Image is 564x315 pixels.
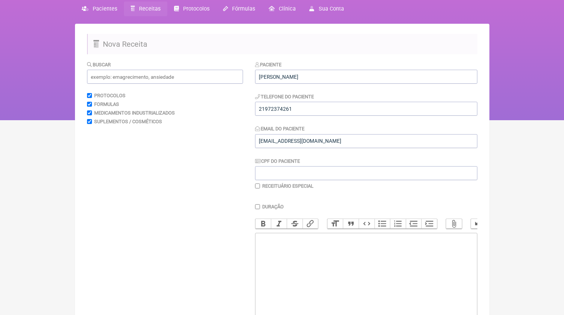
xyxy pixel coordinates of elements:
[279,6,296,12] span: Clínica
[232,6,255,12] span: Fórmulas
[303,2,350,16] a: Sua Conta
[75,2,124,16] a: Pacientes
[255,94,314,99] label: Telefone do Paciente
[94,119,162,124] label: Suplementos / Cosméticos
[87,70,243,84] input: exemplo: emagrecimento, ansiedade
[262,204,284,209] label: Duração
[303,219,318,229] button: Link
[255,62,282,67] label: Paciente
[421,219,437,229] button: Increase Level
[327,219,343,229] button: Heading
[94,93,125,98] label: Protocolos
[471,219,487,229] button: Undo
[343,219,359,229] button: Quote
[406,219,422,229] button: Decrease Level
[262,183,313,189] label: Receituário Especial
[93,6,117,12] span: Pacientes
[94,110,175,116] label: Medicamentos Industrializados
[94,101,119,107] label: Formulas
[167,2,216,16] a: Protocolos
[139,6,160,12] span: Receitas
[374,219,390,229] button: Bullets
[271,219,287,229] button: Italic
[359,219,374,229] button: Code
[319,6,344,12] span: Sua Conta
[87,34,477,54] h2: Nova Receita
[390,219,406,229] button: Numbers
[183,6,209,12] span: Protocolos
[124,2,167,16] a: Receitas
[446,219,462,229] button: Attach Files
[255,219,271,229] button: Bold
[262,2,303,16] a: Clínica
[255,126,305,132] label: Email do Paciente
[87,62,111,67] label: Buscar
[216,2,262,16] a: Fórmulas
[287,219,303,229] button: Strikethrough
[255,158,300,164] label: CPF do Paciente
